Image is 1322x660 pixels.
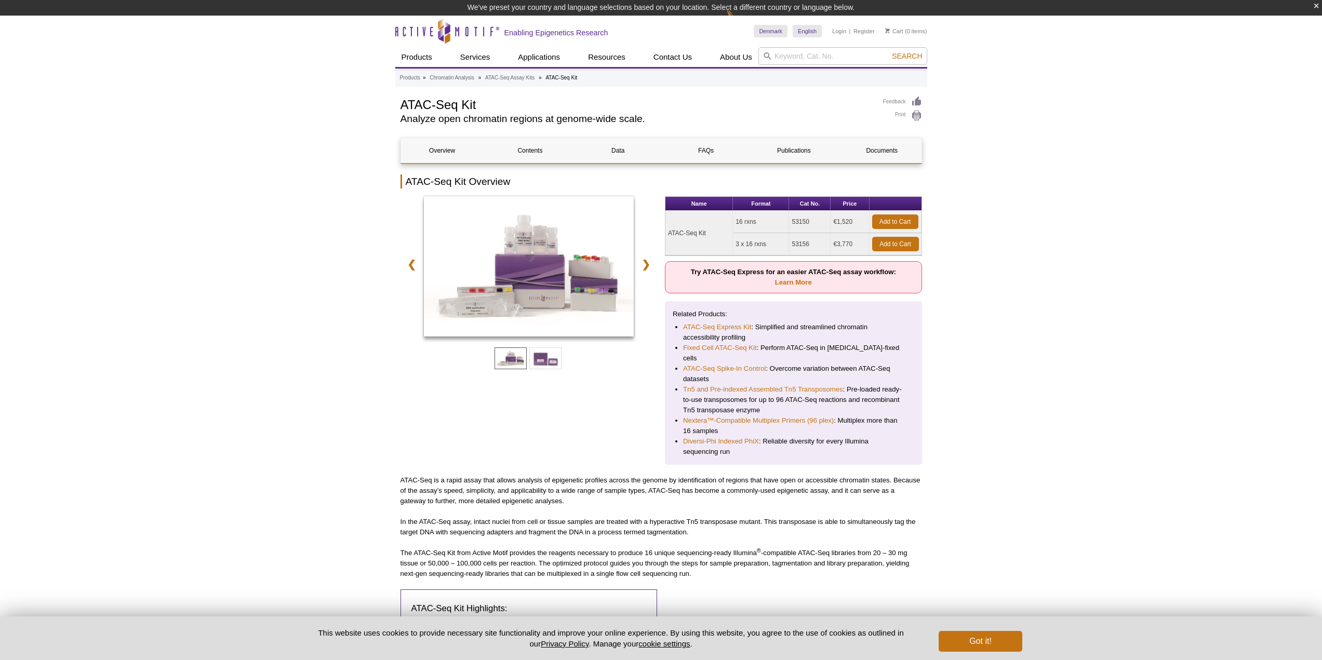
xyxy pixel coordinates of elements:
strong: Try ATAC-Seq Express for an easier ATAC-Seq assay workflow: [691,268,896,286]
a: FAQs [664,138,747,163]
a: ATAC-Seq Assay Kits [485,73,535,83]
p: Related Products: [673,309,914,319]
td: 53150 [789,211,831,233]
a: Documents [840,138,923,163]
a: Applications [512,47,566,67]
li: : Multiplex more than 16 samples [683,415,904,436]
li: » [539,75,542,80]
p: The ATAC-Seq Kit from Active Motif provides the reagents necessary to produce 16 unique sequencin... [400,548,922,579]
button: Search [889,51,925,61]
span: Search [892,52,922,60]
h3: ATAC-Seq Kit Highlights: [411,602,647,615]
a: ATAC-Seq Kit [424,196,634,340]
td: 16 rxns [733,211,789,233]
td: 53156 [789,233,831,255]
a: Cart [885,28,903,35]
li: : Overcome variation between ATAC-Seq datasets [683,363,904,384]
a: Products [400,73,420,83]
th: Format [733,197,789,211]
td: 3 x 16 rxns [733,233,789,255]
a: Feedback [883,96,922,107]
h2: Analyze open chromatin regions at genome-wide scale. [400,114,873,124]
a: Data [577,138,659,163]
a: Chromatin Analysis [430,73,474,83]
li: : Pre-loaded ready-to-use transposomes for up to 96 ATAC-Seq reactions and recombinant Tn5 transp... [683,384,904,415]
a: Register [853,28,875,35]
img: Change Here [726,8,754,32]
li: : Simplified and streamlined chromatin accessibility profiling [683,322,904,343]
th: Price [831,197,869,211]
a: Add to Cart [872,237,919,251]
a: Publications [753,138,835,163]
a: Diversi-Phi Indexed PhiX [683,436,759,447]
a: Add to Cart [872,214,918,229]
td: ATAC-Seq Kit [665,211,733,255]
th: Cat No. [789,197,831,211]
a: English [793,25,822,37]
a: Learn More [775,278,812,286]
a: ATAC-Seq Express Kit [683,322,751,332]
a: Fixed Cell ATAC-Seq Kit [683,343,757,353]
a: Resources [582,47,632,67]
button: Got it! [939,631,1022,652]
li: » [423,75,426,80]
h1: ATAC-Seq Kit [400,96,873,112]
button: cookie settings [638,639,690,648]
img: ATAC-Seq Kit [424,196,634,336]
li: | [849,25,851,37]
p: This website uses cookies to provide necessary site functionality and improve your online experie... [300,627,922,649]
td: €3,770 [831,233,869,255]
h2: ATAC-Seq Kit Overview [400,174,922,188]
input: Keyword, Cat. No. [758,47,927,65]
a: ❮ [400,252,423,276]
a: ❯ [635,252,657,276]
a: Denmark [754,25,787,37]
li: : Reliable diversity for every Illumina sequencing run [683,436,904,457]
a: Nextera™-Compatible Multiplex Primers (96 plex) [683,415,834,426]
li: ATAC-Seq Kit [545,75,577,80]
a: Contents [489,138,571,163]
h2: Enabling Epigenetics Research [504,28,608,37]
a: ATAC-Seq Spike-In Control [683,363,766,374]
sup: ® [757,547,761,554]
a: Overview [401,138,484,163]
th: Name [665,197,733,211]
p: In the ATAC-Seq assay, intact nuclei from cell or tissue samples are treated with a hyperactive T... [400,517,922,537]
a: About Us [714,47,758,67]
img: Your Cart [885,28,890,33]
li: (0 items) [885,25,927,37]
a: Login [832,28,846,35]
a: Services [454,47,497,67]
a: Contact Us [647,47,698,67]
li: : Perform ATAC-Seq in [MEDICAL_DATA]-fixed cells [683,343,904,363]
a: Privacy Policy [541,639,589,648]
p: ATAC-Seq is a rapid assay that allows analysis of epigenetic profiles across the genome by identi... [400,475,922,506]
a: Print [883,110,922,122]
a: Tn5 and Pre-indexed Assembled Tn5 Transposomes [683,384,843,395]
a: Products [395,47,438,67]
li: » [478,75,482,80]
td: €1,520 [831,211,869,233]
